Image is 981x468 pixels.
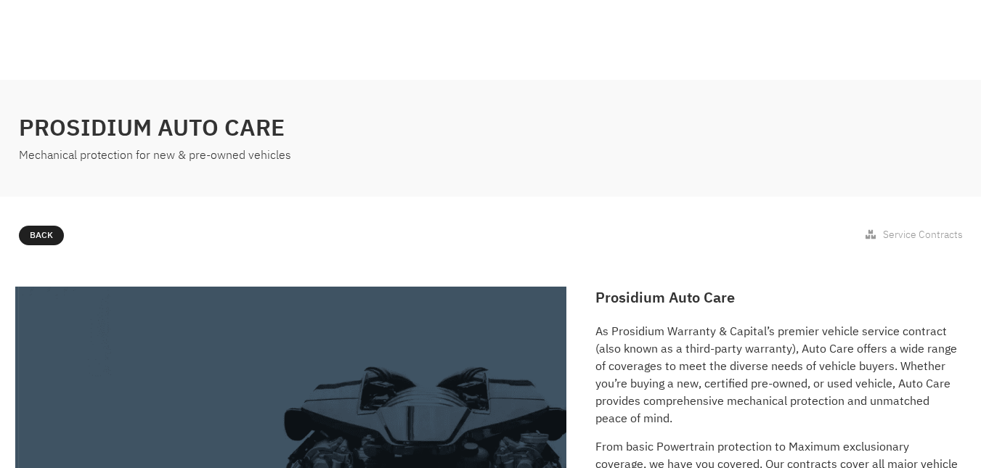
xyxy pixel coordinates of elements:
[19,145,484,166] div: Mechanical protection for new & pre-owned vehicles
[595,287,958,308] h2: Prosidium Auto Care
[19,110,484,145] h2: Prosidium Auto Care
[595,323,958,427] p: As Prosidium Warranty & Capital’s premier vehicle service contract (also known as a third-party w...
[883,227,963,242] span: Service Contracts
[19,226,64,246] a: Back
[30,228,53,244] span: Back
